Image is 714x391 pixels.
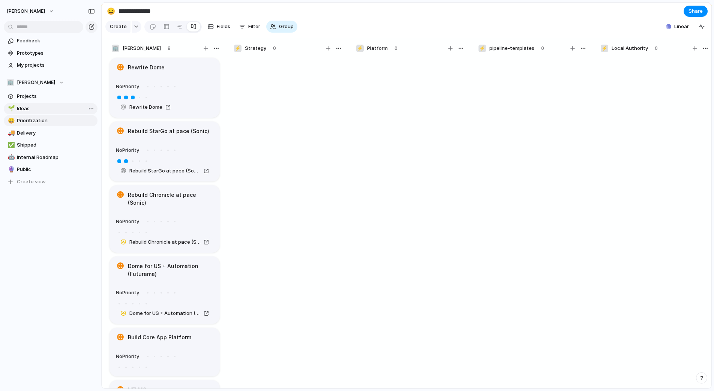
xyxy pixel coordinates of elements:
button: Linear [663,21,692,32]
h1: Rebuild Chronicle at pace (Sonic) [128,191,213,207]
a: 🚚Delivery [4,127,97,139]
h1: Rewrite Dome [128,63,165,72]
h1: Rebuild StarGo at pace (Sonic) [128,127,209,135]
button: 🔮 [7,166,14,173]
button: Filter [236,21,263,33]
div: ⚡ [356,45,364,52]
div: 🌱 [8,104,13,113]
span: Projects [17,93,95,100]
div: 🤖 [8,153,13,162]
span: 0 [541,45,544,52]
span: Rebuild Chronicle at pace (Sonic) [129,238,201,246]
span: Shipped [17,141,95,149]
div: Build Core App PlatformNoPriority [109,328,220,376]
span: No Priority [116,83,139,89]
a: Prototypes [4,48,97,59]
a: Rebuild StarGo at pace (Sonic) [116,166,213,176]
button: 🚚 [7,129,14,137]
a: 🔮Public [4,164,97,175]
div: 🏢 [7,79,14,86]
div: ⚡ [234,45,241,52]
span: Filter [248,23,260,30]
button: Share [684,6,708,17]
span: No Priority [116,353,139,359]
span: Create [110,23,127,30]
div: Rebuild StarGo at pace (Sonic)NoPriorityRebuild StarGo at pace (Sonic) [109,121,220,181]
span: 0 [273,45,276,52]
a: ✅Shipped [4,139,97,151]
button: ✅ [7,141,14,149]
button: NoPriority [114,351,141,363]
span: 8 [168,45,171,52]
a: Dome for US + Automation (Futurama) [116,309,213,318]
a: Rewrite Dome [116,102,175,112]
span: [PERSON_NAME] [17,79,55,86]
button: 🌱 [7,105,14,112]
button: Group [266,21,297,33]
h1: Dome for US + Automation (Futurama) [128,262,213,278]
span: Platform [367,45,388,52]
a: 🤖Internal Roadmap [4,152,97,163]
span: Strategy [245,45,266,52]
div: 🏢 [112,45,119,52]
button: 😀 [7,117,14,124]
span: My projects [17,61,95,69]
button: [PERSON_NAME] [3,5,58,17]
a: Projects [4,91,97,102]
span: Linear [674,23,689,30]
a: My projects [4,60,97,71]
button: NoPriority [114,287,141,299]
span: No Priority [116,218,139,224]
button: Create [105,21,130,33]
span: Share [688,7,703,15]
h1: Build Core App Platform [128,333,191,342]
a: 🌱Ideas [4,103,97,114]
button: NoPriority [114,81,141,93]
span: Prioritization [17,117,95,124]
div: ⚡ [478,45,486,52]
span: Ideas [17,105,95,112]
span: No Priority [116,289,139,295]
button: NoPriority [114,216,141,228]
span: [PERSON_NAME] [123,45,161,52]
span: Internal Roadmap [17,154,95,161]
button: 🤖 [7,154,14,161]
button: 🏢[PERSON_NAME] [4,77,97,88]
span: [PERSON_NAME] [7,7,45,15]
span: pipeline-templates [489,45,534,52]
button: Create view [4,176,97,187]
span: Group [279,23,294,30]
div: 🔮 [8,165,13,174]
span: 0 [394,45,397,52]
a: Rebuild Chronicle at pace (Sonic) [116,237,213,247]
span: Fields [217,23,230,30]
div: ✅ [8,141,13,150]
a: Feedback [4,35,97,46]
span: Public [17,166,95,173]
span: No Priority [116,147,139,153]
div: Dome for US + Automation (Futurama)NoPriorityDome for US + Automation (Futurama) [109,256,220,324]
a: 😀Prioritization [4,115,97,126]
div: ⚡ [601,45,608,52]
div: Rewrite DomeNoPriorityRewrite Dome [109,58,220,118]
span: Prototypes [17,49,95,57]
span: Dome for US + Automation (Futurama) [129,310,201,317]
span: Rewrite Dome [129,103,162,111]
div: 🚚 [8,129,13,137]
div: 😀 [8,117,13,125]
button: Fields [205,21,233,33]
span: Delivery [17,129,95,137]
div: Rebuild Chronicle at pace (Sonic)NoPriorityRebuild Chronicle at pace (Sonic) [109,185,220,253]
span: Feedback [17,37,95,45]
button: NoPriority [114,144,141,156]
div: 😀 [107,6,115,16]
span: Create view [17,178,46,186]
span: 0 [655,45,658,52]
span: Local Authority [612,45,648,52]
